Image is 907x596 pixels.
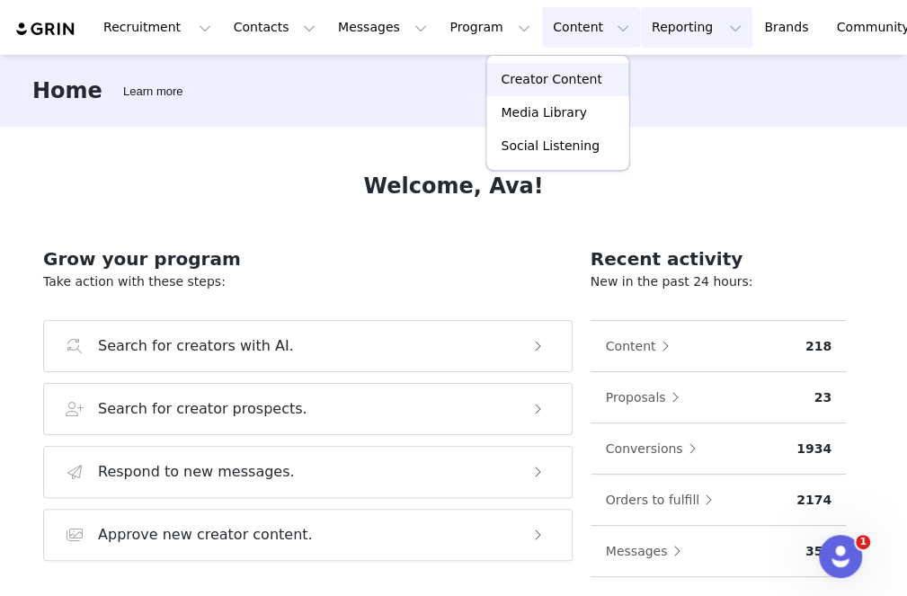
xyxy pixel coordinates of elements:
[814,388,831,407] p: 23
[605,537,690,565] button: Messages
[805,337,831,356] p: 218
[363,170,543,202] h1: Welcome, Ava!
[14,21,77,38] img: grin logo
[43,509,573,561] button: Approve new creator content.
[43,272,573,291] p: Take action with these steps:
[93,7,222,48] button: Recruitment
[805,542,831,561] p: 357
[120,83,186,101] div: Tooltip anchor
[439,7,541,48] button: Program
[98,461,295,483] h3: Respond to new messages.
[542,7,640,48] button: Content
[605,383,689,412] button: Proposals
[43,245,573,272] h2: Grow your program
[223,7,326,48] button: Contacts
[43,320,573,372] button: Search for creators with AI.
[591,272,846,291] p: New in the past 24 hours:
[98,398,307,420] h3: Search for creator prospects.
[501,70,601,89] p: Creator Content
[605,332,679,360] button: Content
[501,137,600,156] p: Social Listening
[591,245,846,272] h2: Recent activity
[98,524,313,546] h3: Approve new creator content.
[605,485,722,514] button: Orders to fulfill
[43,383,573,435] button: Search for creator prospects.
[501,103,586,122] p: Media Library
[819,535,862,578] iframe: Intercom live chat
[641,7,752,48] button: Reporting
[32,75,102,107] h3: Home
[43,446,573,498] button: Respond to new messages.
[856,535,870,549] span: 1
[327,7,438,48] button: Messages
[605,434,706,463] button: Conversions
[98,335,294,357] h3: Search for creators with AI.
[796,491,831,510] p: 2174
[796,440,831,458] p: 1934
[753,7,824,48] a: Brands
